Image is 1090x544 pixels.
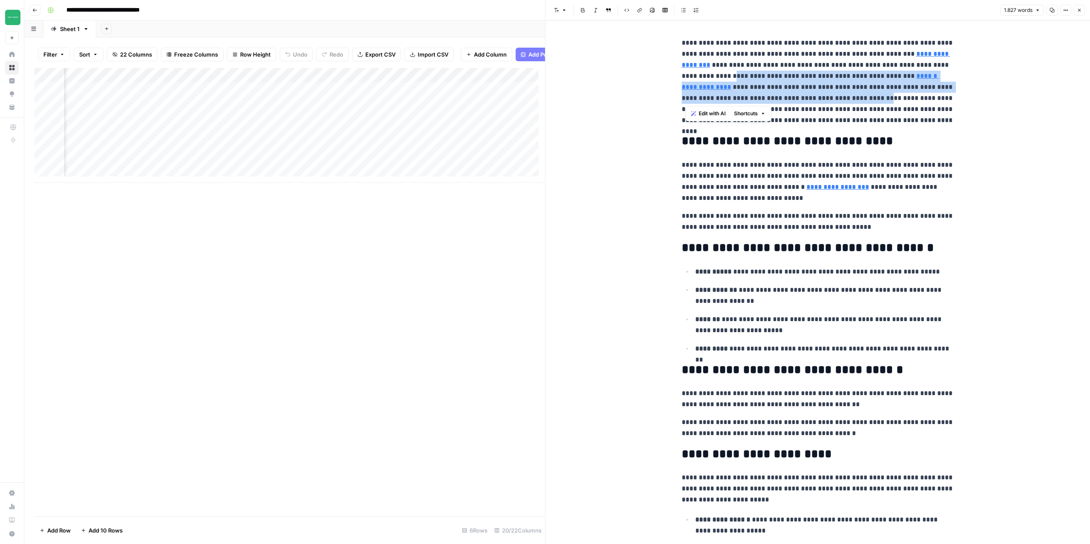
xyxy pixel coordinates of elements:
[491,524,545,537] div: 20/22 Columns
[5,486,19,500] a: Settings
[47,526,71,535] span: Add Row
[1004,6,1033,14] span: 1.827 words
[528,50,575,59] span: Add Power Agent
[418,50,448,59] span: Import CSV
[316,48,349,61] button: Redo
[227,48,276,61] button: Row Height
[461,48,512,61] button: Add Column
[43,20,96,37] a: Sheet 1
[688,108,729,119] button: Edit with AI
[240,50,271,59] span: Row Height
[365,50,396,59] span: Export CSV
[459,524,491,537] div: 6 Rows
[89,526,123,535] span: Add 10 Rows
[79,50,90,59] span: Sort
[38,48,70,61] button: Filter
[474,50,507,59] span: Add Column
[404,48,454,61] button: Import CSV
[5,527,19,541] button: Help + Support
[5,500,19,513] a: Usage
[280,48,313,61] button: Undo
[5,513,19,527] a: Learning Hub
[5,10,20,25] img: Team Empathy Logo
[74,48,103,61] button: Sort
[1000,5,1044,16] button: 1.827 words
[293,50,307,59] span: Undo
[5,7,19,28] button: Workspace: Team Empathy
[60,25,80,33] div: Sheet 1
[5,100,19,114] a: Your Data
[76,524,128,537] button: Add 10 Rows
[107,48,158,61] button: 22 Columns
[43,50,57,59] span: Filter
[516,48,580,61] button: Add Power Agent
[5,87,19,101] a: Opportunities
[34,524,76,537] button: Add Row
[734,110,758,117] span: Shortcuts
[352,48,401,61] button: Export CSV
[699,110,726,117] span: Edit with AI
[120,50,152,59] span: 22 Columns
[5,74,19,88] a: Insights
[161,48,224,61] button: Freeze Columns
[5,48,19,61] a: Home
[174,50,218,59] span: Freeze Columns
[330,50,343,59] span: Redo
[5,61,19,74] a: Browse
[731,108,769,119] button: Shortcuts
